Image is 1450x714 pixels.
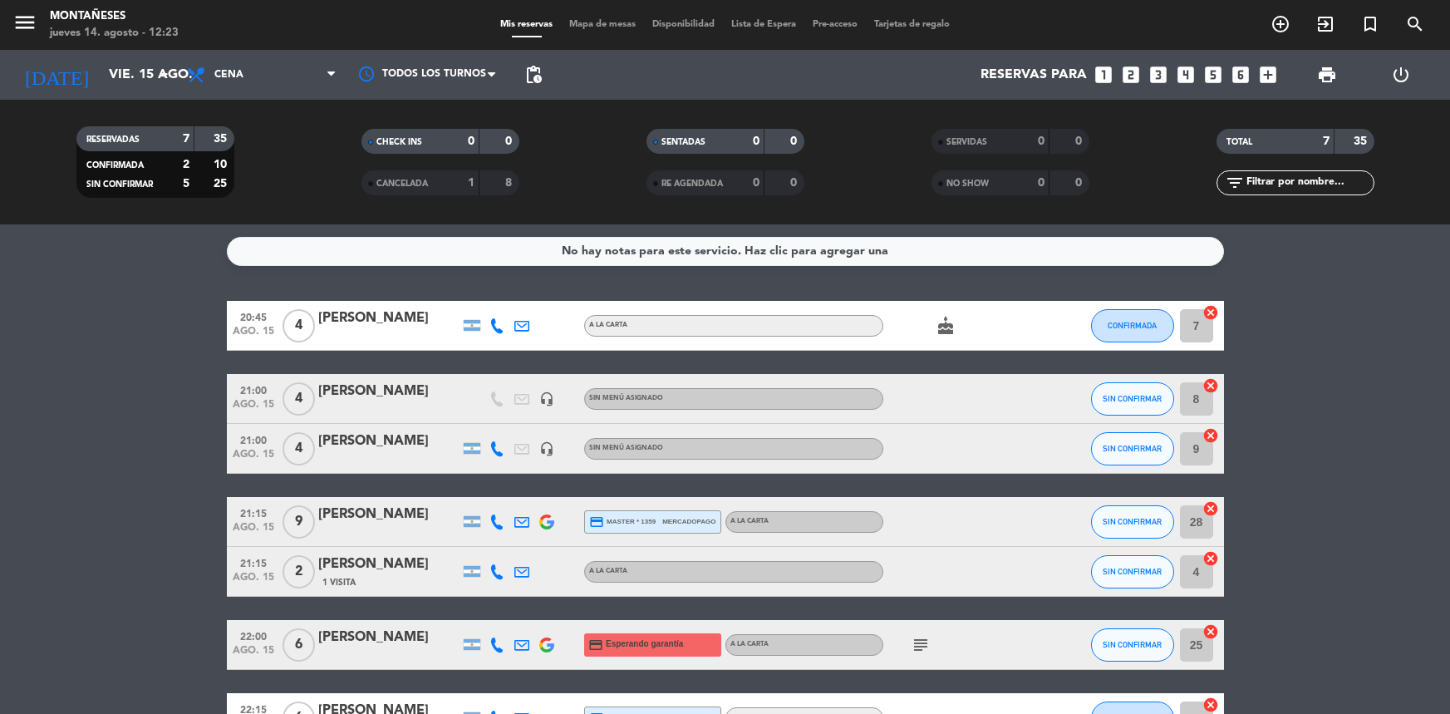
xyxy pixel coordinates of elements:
[589,515,604,529] i: credit_card
[318,504,460,525] div: [PERSON_NAME]
[233,572,274,591] span: ago. 15
[1354,135,1370,147] strong: 35
[318,431,460,452] div: [PERSON_NAME]
[946,138,987,146] span: SERVIDAS
[233,307,274,326] span: 20:45
[505,135,515,147] strong: 0
[866,20,958,29] span: Tarjetas de regalo
[86,161,144,170] span: CONFIRMADA
[1103,394,1162,403] span: SIN CONFIRMAR
[1103,567,1162,576] span: SIN CONFIRMAR
[318,554,460,575] div: [PERSON_NAME]
[981,67,1087,83] span: Reservas para
[233,553,274,572] span: 21:15
[1257,64,1279,86] i: add_box
[283,505,315,539] span: 9
[1405,14,1425,34] i: search
[644,20,723,29] span: Disponibilidad
[155,65,174,85] i: arrow_drop_down
[1323,135,1330,147] strong: 7
[1108,321,1157,330] span: CONFIRMADA
[588,638,603,652] i: credit_card
[1315,14,1335,34] i: exit_to_app
[376,180,428,188] span: CANCELADA
[318,381,460,402] div: [PERSON_NAME]
[214,178,230,190] strong: 25
[1226,138,1252,146] span: TOTAL
[1038,177,1044,189] strong: 0
[1202,697,1219,713] i: cancel
[723,20,804,29] span: Lista de Espera
[539,391,554,406] i: headset_mic
[1175,64,1197,86] i: looks_4
[1360,14,1380,34] i: turned_in_not
[233,449,274,468] span: ago. 15
[936,316,956,336] i: cake
[214,133,230,145] strong: 35
[233,326,274,345] span: ago. 15
[1225,173,1245,193] i: filter_list
[1391,65,1411,85] i: power_settings_new
[214,69,243,81] span: Cena
[539,441,554,456] i: headset_mic
[233,645,274,664] span: ago. 15
[562,242,888,261] div: No hay notas para este servicio. Haz clic para agregar una
[1202,500,1219,517] i: cancel
[730,641,769,648] span: A LA CARTA
[1230,64,1251,86] i: looks_6
[1103,444,1162,453] span: SIN CONFIRMAR
[318,308,460,329] div: [PERSON_NAME]
[1364,50,1438,100] div: LOG OUT
[12,10,37,41] button: menu
[1202,377,1219,394] i: cancel
[86,180,153,189] span: SIN CONFIRMAR
[662,516,715,527] span: mercadopago
[1148,64,1169,86] i: looks_3
[1091,505,1174,539] button: SIN CONFIRMAR
[233,430,274,449] span: 21:00
[1202,427,1219,444] i: cancel
[1038,135,1044,147] strong: 0
[468,177,474,189] strong: 1
[183,133,189,145] strong: 7
[12,10,37,35] i: menu
[183,178,189,190] strong: 5
[1091,309,1174,342] button: CONFIRMADA
[753,177,759,189] strong: 0
[661,138,705,146] span: SENTADAS
[492,20,561,29] span: Mis reservas
[468,135,474,147] strong: 0
[283,382,315,416] span: 4
[589,515,656,529] span: master * 1359
[1091,555,1174,588] button: SIN CONFIRMAR
[1091,432,1174,465] button: SIN CONFIRMAR
[1075,177,1085,189] strong: 0
[233,626,274,645] span: 22:00
[183,159,189,170] strong: 2
[1202,64,1224,86] i: looks_5
[376,138,422,146] span: CHECK INS
[233,380,274,399] span: 21:00
[1103,640,1162,649] span: SIN CONFIRMAR
[50,25,179,42] div: jueves 14. agosto - 12:23
[589,395,663,401] span: Sin menú asignado
[505,177,515,189] strong: 8
[790,135,800,147] strong: 0
[539,515,554,529] img: google-logo.png
[1317,65,1337,85] span: print
[283,628,315,662] span: 6
[1120,64,1142,86] i: looks_two
[606,638,683,651] span: Esperando garantía
[214,159,230,170] strong: 10
[790,177,800,189] strong: 0
[1202,550,1219,567] i: cancel
[1093,64,1114,86] i: looks_one
[561,20,644,29] span: Mapa de mesas
[589,322,627,328] span: A LA CARTA
[589,445,663,451] span: Sin menú asignado
[1075,135,1085,147] strong: 0
[911,635,931,655] i: subject
[1245,174,1374,192] input: Filtrar por nombre...
[1202,623,1219,640] i: cancel
[523,65,543,85] span: pending_actions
